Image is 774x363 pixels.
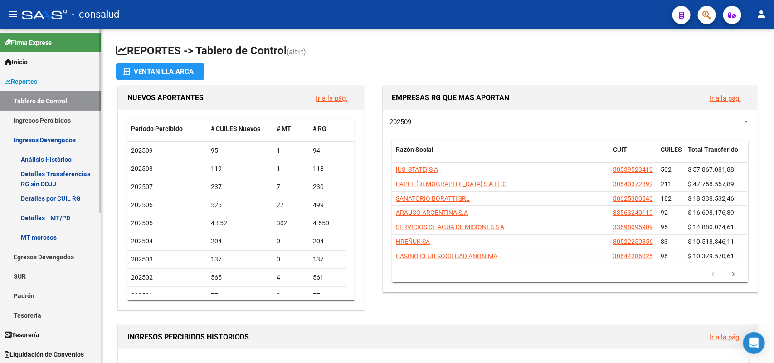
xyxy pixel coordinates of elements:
div: 526 [211,200,270,210]
span: EMPRESAS RG QUE MAS APORTAN [392,93,510,102]
span: 202509 [131,147,153,154]
span: Tesorería [5,330,39,340]
span: $ 14.880.024,61 [688,223,734,231]
span: 202502 [131,274,153,281]
datatable-header-cell: # RG [309,119,346,139]
div: 1 [277,164,306,174]
div: 204 [211,236,270,247]
button: Ir a la pág. [702,329,748,345]
span: ARAUCO ARGENTINA S.A [396,209,468,216]
div: 4 [277,272,306,283]
span: 30625380843 [613,195,653,202]
span: 202501 [131,292,153,299]
span: - consalud [72,5,119,24]
a: Ir a la pág. [316,94,348,102]
div: Open Intercom Messenger [743,332,765,354]
div: 230 [313,182,342,192]
span: Razón Social [396,146,433,153]
datatable-header-cell: Total Transferido [684,140,748,170]
a: go to next page [725,270,742,280]
span: 30539523410 [613,166,653,173]
span: $ 18.338.532,46 [688,195,734,202]
div: 561 [313,272,342,283]
div: 137 [211,254,270,265]
div: 77 [211,290,270,301]
div: 118 [313,164,342,174]
button: Ir a la pág. [702,90,748,106]
span: Inicio [5,57,28,67]
span: 30522250356 [613,238,653,245]
div: 27 [277,200,306,210]
mat-icon: menu [7,9,18,19]
span: 202503 [131,256,153,263]
div: Ventanilla ARCA [123,63,197,80]
span: 502 [661,166,672,173]
span: 202504 [131,237,153,245]
button: Ventanilla ARCA [116,63,204,80]
span: # CUILES Nuevos [211,125,260,132]
span: NUEVOS APORTANTES [127,93,204,102]
span: $ 47.758.557,89 [688,180,734,188]
datatable-header-cell: # MT [273,119,309,139]
span: 211 [661,180,672,188]
span: SANATORIO BORATTI SRL [396,195,470,202]
datatable-header-cell: # CUILES Nuevos [207,119,273,139]
span: 202508 [131,165,153,172]
span: PAPEL [DEMOGRAPHIC_DATA] S A I F C [396,180,506,188]
div: 499 [313,200,342,210]
span: Firma Express [5,38,52,48]
span: $ 16.698.176,39 [688,209,734,216]
span: 96 [661,252,668,260]
span: 30540372892 [613,180,653,188]
span: $ 10.379.570,61 [688,252,734,260]
span: Período Percibido [131,125,183,132]
a: Ir a la pág. [710,333,741,341]
span: # RG [313,125,326,132]
span: (alt+t) [287,48,306,56]
span: $ 10.518.346,11 [688,238,734,245]
div: 95 [211,145,270,156]
h1: REPORTES -> Tablero de Control [116,44,759,59]
span: CUILES [661,146,682,153]
mat-icon: person [756,9,767,19]
span: INGRESOS PERCIBIDOS HISTORICOS [127,333,249,341]
div: 119 [211,164,270,174]
datatable-header-cell: CUILES [657,140,684,170]
div: 137 [313,254,342,265]
div: 0 [277,254,306,265]
div: 565 [211,272,270,283]
datatable-header-cell: Período Percibido [127,119,207,139]
div: 7 [277,182,306,192]
span: CASINO CLUB SOCIEDAD ANONIMA [396,252,497,260]
div: 302 [277,218,306,228]
div: 237 [211,182,270,192]
a: Ir a la pág. [710,94,741,102]
datatable-header-cell: CUIT [609,140,657,170]
span: Reportes [5,77,37,87]
span: Total Transferido [688,146,738,153]
span: 202507 [131,183,153,190]
div: 0 [277,236,306,247]
span: HREÑUK SA [396,238,430,245]
datatable-header-cell: Razón Social [392,140,609,170]
span: 95 [661,223,668,231]
div: 4.852 [211,218,270,228]
span: 30644286025 [613,252,653,260]
div: 77 [313,290,342,301]
span: CUIT [613,146,627,153]
div: 94 [313,145,342,156]
span: 202505 [131,219,153,227]
span: SERVICIOS DE AGUA DE MISIONES S A [396,223,504,231]
span: # MT [277,125,291,132]
span: 83 [661,238,668,245]
span: [US_STATE] S A [396,166,438,173]
div: 0 [277,290,306,301]
span: 33698095909 [613,223,653,231]
span: Liquidación de Convenios [5,349,84,359]
div: 1 [277,145,306,156]
div: 4.550 [313,218,342,228]
button: Ir a la pág. [309,90,355,106]
span: $ 57.867.081,88 [688,166,734,173]
div: 204 [313,236,342,247]
span: 33563240119 [613,209,653,216]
